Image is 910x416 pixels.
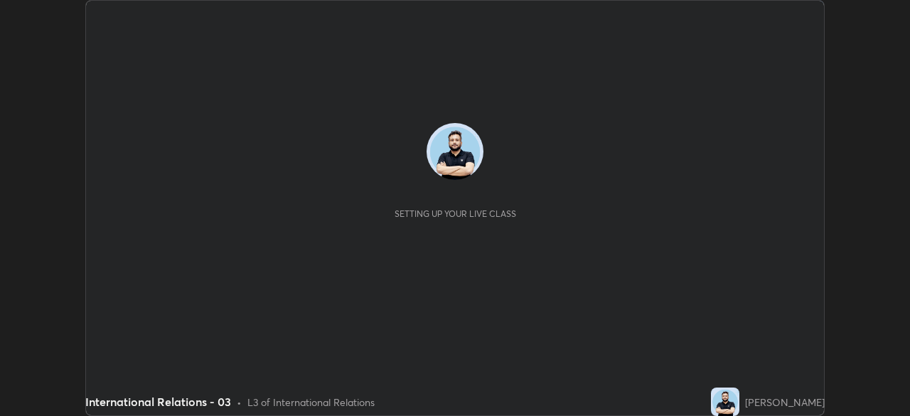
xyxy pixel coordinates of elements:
div: • [237,395,242,410]
img: 8a7944637a4c453e8737046d72cd9e64.jpg [427,123,483,180]
div: Setting up your live class [395,208,516,219]
div: [PERSON_NAME] [745,395,825,410]
div: International Relations - 03 [85,393,231,410]
img: 8a7944637a4c453e8737046d72cd9e64.jpg [711,388,739,416]
div: L3 of International Relations [247,395,375,410]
